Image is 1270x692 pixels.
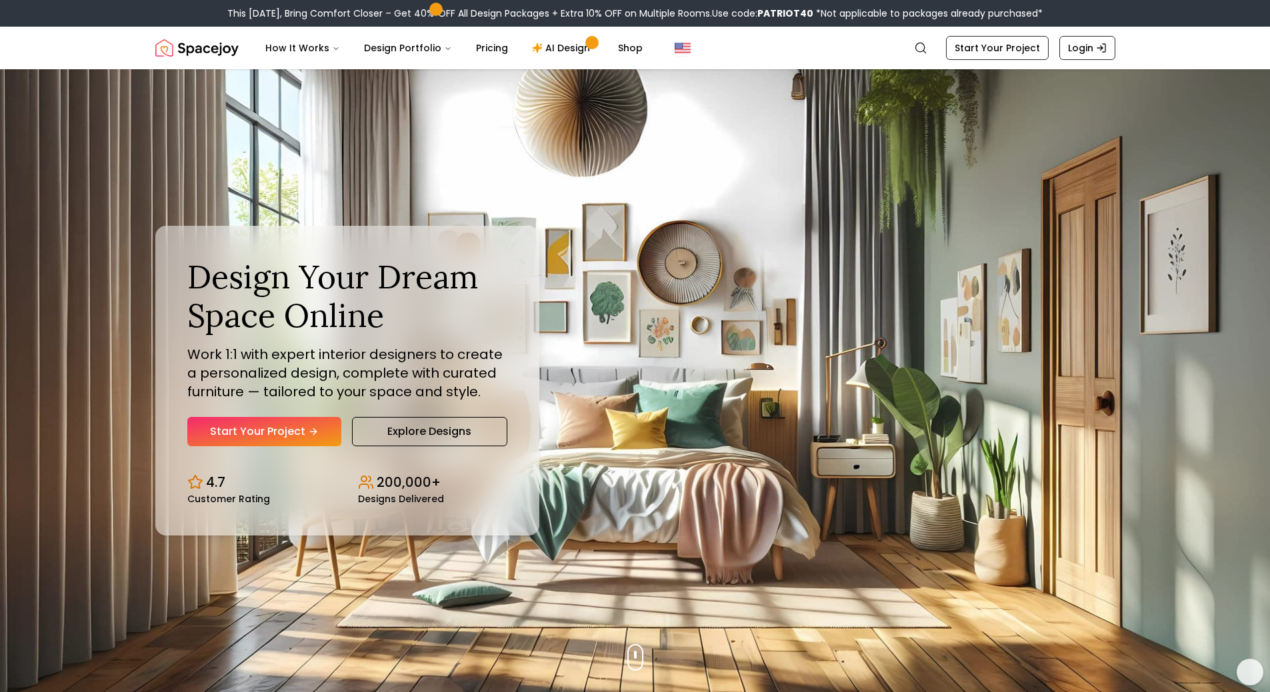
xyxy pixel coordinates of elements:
a: Start Your Project [946,36,1049,60]
p: 200,000+ [377,473,441,492]
div: This [DATE], Bring Comfort Closer – Get 40% OFF All Design Packages + Extra 10% OFF on Multiple R... [227,7,1043,20]
button: Design Portfolio [353,35,463,61]
div: Design stats [187,462,507,504]
b: PATRIOT40 [757,7,813,20]
a: Start Your Project [187,417,341,446]
span: Use code: [712,7,813,20]
small: Designs Delivered [358,494,444,504]
a: Login [1059,36,1115,60]
p: Work 1:1 with expert interior designers to create a personalized design, complete with curated fu... [187,345,507,401]
small: Customer Rating [187,494,270,504]
img: United States [675,40,691,56]
button: How It Works [255,35,351,61]
nav: Global [155,27,1115,69]
nav: Main [255,35,653,61]
span: *Not applicable to packages already purchased* [813,7,1043,20]
h1: Design Your Dream Space Online [187,258,507,334]
a: AI Design [521,35,605,61]
p: 4.7 [206,473,225,492]
a: Shop [607,35,653,61]
a: Pricing [465,35,519,61]
img: Spacejoy Logo [155,35,239,61]
a: Spacejoy [155,35,239,61]
a: Explore Designs [352,417,507,446]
